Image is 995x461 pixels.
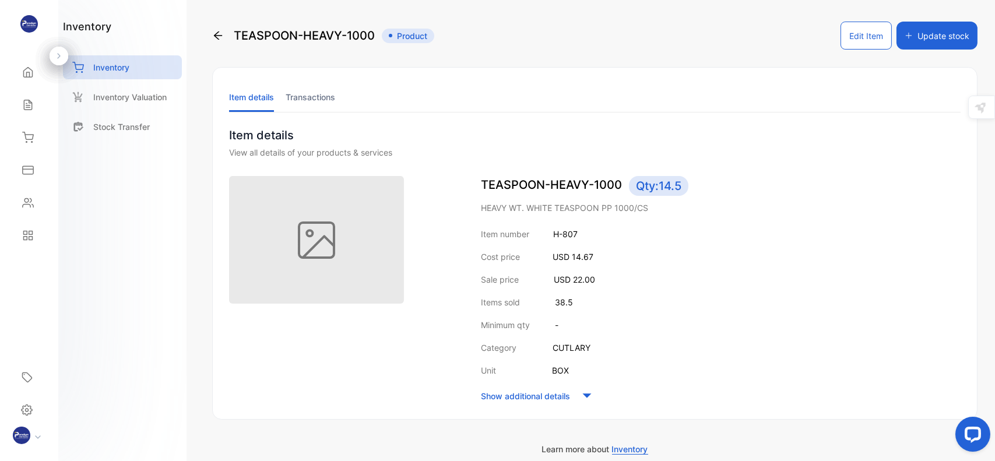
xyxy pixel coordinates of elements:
[555,319,558,331] p: -
[93,91,167,103] p: Inventory Valuation
[63,55,182,79] a: Inventory
[629,176,688,196] span: Qty: 14.5
[229,176,404,304] img: item
[481,202,961,214] p: HEAVY WT. WHITE TEASPOON PP 1000/CS
[481,296,520,308] p: Items sold
[212,22,434,50] div: TEASPOON-HEAVY-1000
[286,82,335,112] li: Transactions
[553,252,593,262] span: USD 14.67
[229,82,274,112] li: Item details
[481,342,516,354] p: Category
[481,228,529,240] p: Item number
[93,121,150,133] p: Stock Transfer
[946,412,995,461] iframe: LiveChat chat widget
[555,296,573,308] p: 38.5
[93,61,129,73] p: Inventory
[20,15,38,33] img: logo
[63,85,182,109] a: Inventory Valuation
[481,364,496,376] p: Unit
[481,273,519,286] p: Sale price
[481,251,520,263] p: Cost price
[481,319,530,331] p: Minimum qty
[841,22,892,50] button: Edit Item
[552,364,569,376] p: BOX
[553,228,578,240] p: H-807
[553,342,590,354] p: CUTLARY
[481,176,961,196] p: TEASPOON-HEAVY-1000
[212,443,978,455] p: Learn more about
[382,29,434,43] span: Product
[63,115,182,139] a: Stock Transfer
[13,427,30,444] img: profile
[63,19,111,34] h1: inventory
[896,22,978,50] button: Update stock
[229,126,961,144] p: Item details
[229,146,961,159] div: View all details of your products & services
[481,390,570,402] p: Show additional details
[612,444,648,455] span: Inventory
[554,275,595,284] span: USD 22.00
